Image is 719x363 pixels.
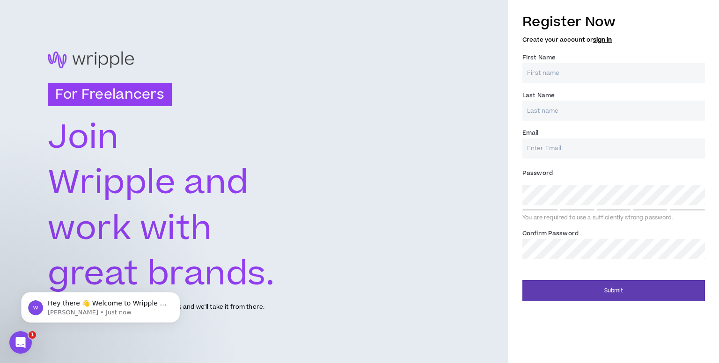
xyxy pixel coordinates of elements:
input: Last name [522,101,705,121]
div: You are required to use a sufficiently strong password. [522,214,705,222]
text: Join [48,114,119,161]
input: Enter Email [522,138,705,159]
button: Submit [522,280,705,301]
label: Last Name [522,88,555,103]
h3: Register Now [522,12,705,32]
label: Confirm Password [522,226,579,241]
h3: For Freelancers [48,83,172,107]
iframe: Intercom notifications message [7,272,194,338]
iframe: Intercom live chat [9,331,32,354]
span: 1 [29,331,36,339]
input: First name [522,63,705,83]
span: Password [522,169,553,177]
text: work with [48,205,212,253]
text: great brands. [48,251,275,298]
a: sign in [593,36,612,44]
label: Email [522,125,539,140]
h5: Create your account or [522,36,705,43]
label: First Name [522,50,556,65]
text: Wripple and [48,160,249,207]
